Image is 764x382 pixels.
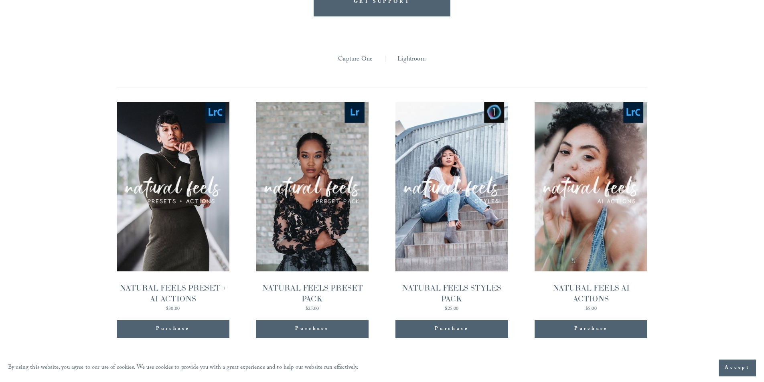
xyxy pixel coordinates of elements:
[295,325,329,333] div: Purchase
[574,325,608,333] div: Purchase
[256,283,369,304] div: NATURAL FEELS PRESET PACK
[117,320,229,338] div: Purchase
[384,53,386,66] span: |
[256,320,369,338] div: Purchase
[256,307,369,311] div: $25.00
[719,360,756,376] button: Accept
[435,325,468,333] div: Purchase
[725,364,750,372] span: Accept
[535,307,647,311] div: $5.00
[395,307,508,311] div: $25.00
[535,283,647,304] div: NATURAL FEELS AI ACTIONS
[395,320,508,338] div: Purchase
[117,283,229,304] div: NATURAL FEELS PRESET + AI ACTIONS
[397,53,426,66] a: Lightroom
[256,102,369,311] a: NATURAL FEELS PRESET PACK
[338,53,373,66] a: Capture One
[117,102,229,311] a: NATURAL FEELS PRESET + AI ACTIONS
[395,102,508,311] a: NATURAL FEELS STYLES PACK
[535,102,647,311] a: NATURAL FEELS AI ACTIONS
[8,362,359,374] p: By using this website, you agree to our use of cookies. We use cookies to provide you with a grea...
[117,307,229,311] div: $30.00
[156,325,190,333] div: Purchase
[535,320,647,338] div: Purchase
[395,283,508,304] div: NATURAL FEELS STYLES PACK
